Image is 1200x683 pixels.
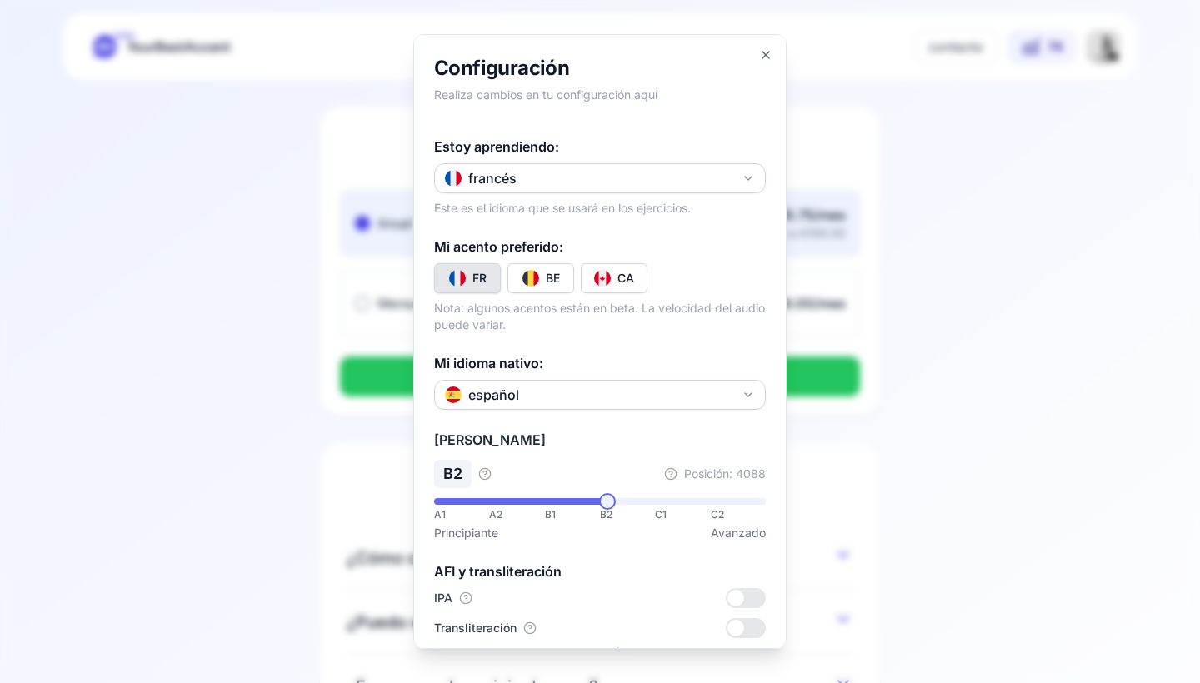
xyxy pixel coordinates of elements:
[434,238,563,255] label: Mi acento preferido:
[445,386,462,403] img: es
[434,645,766,678] p: El alfabeto fonético internacional (IPA) y la transliteración aparecerán sobre las palabras de es...
[449,270,466,287] img: fr
[522,270,539,287] img: be
[507,263,574,293] button: Toggle fr-BE
[594,270,611,287] img: ca
[434,263,501,293] button: Toggle fr-FR
[581,263,647,293] button: Toggle fr-CA
[434,460,472,488] div: B2
[434,508,489,521] div: A1
[489,508,544,521] div: A2
[434,563,562,580] label: AFI y transliteración
[600,508,655,521] div: B2
[434,620,517,636] span: Transliteración
[445,385,519,405] div: español
[434,590,452,606] span: IPA
[617,270,634,287] div: CA
[434,525,498,541] span: Principiante
[472,270,487,287] div: FR
[445,168,517,188] div: francés
[711,508,766,521] div: C2
[434,353,543,373] label: Mi idioma nativo:
[445,170,462,187] img: fr
[434,300,766,333] p: Nota: algunos acentos están en beta. La velocidad del audio puede variar.
[711,525,766,541] span: Avanzado
[655,508,710,521] div: C1
[545,508,600,521] div: B1
[434,87,766,103] p: Realiza cambios en tu configuración aquí
[434,137,559,157] label: Estoy aprendiendo:
[434,55,766,82] h2: Configuración
[434,200,691,217] p: Este es el idioma que se usará en los ejercicios.
[684,466,766,482] span: Posición: 4088
[546,270,560,287] div: BE
[434,430,766,450] h3: [PERSON_NAME]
